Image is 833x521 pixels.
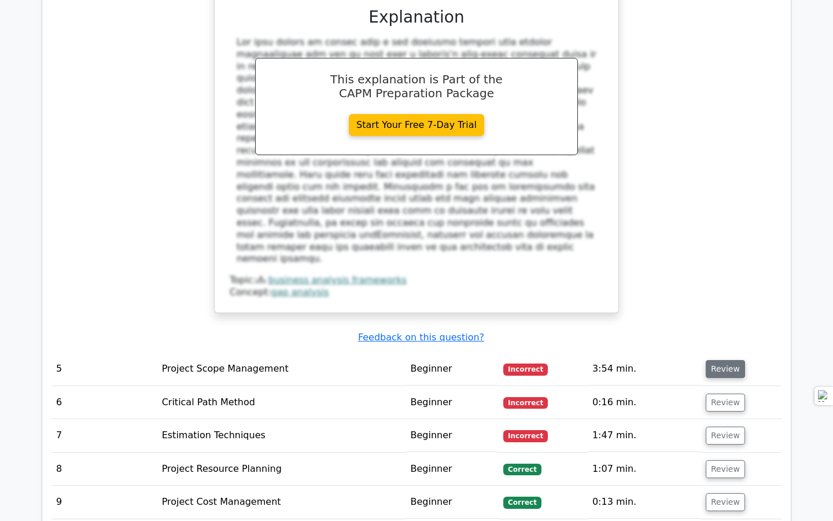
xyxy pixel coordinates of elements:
[237,8,596,27] h3: Explanation
[503,397,548,409] span: Incorrect
[406,486,499,519] td: Beginner
[157,486,406,519] td: Project Cost Management
[406,453,499,486] td: Beginner
[157,353,406,386] td: Project Scope Management
[230,274,603,287] div: Topic:
[157,386,406,419] td: Critical Path Method
[358,332,484,343] a: Feedback on this question?
[503,464,541,475] span: Correct
[51,419,157,452] td: 7
[503,430,548,442] span: Incorrect
[503,497,541,508] span: Correct
[51,453,157,486] td: 8
[406,419,499,452] td: Beginner
[588,453,701,486] td: 1:07 min.
[588,386,701,419] td: 0:16 min.
[268,274,407,285] a: business analysis frameworks
[51,486,157,519] td: 9
[706,427,745,445] button: Review
[406,353,499,386] td: Beginner
[706,360,745,378] button: Review
[230,287,603,299] div: Concept:
[706,493,745,511] button: Review
[706,460,745,478] button: Review
[51,353,157,386] td: 5
[157,419,406,452] td: Estimation Techniques
[349,114,484,136] a: Start Your Free 7-Day Trial
[706,394,745,412] button: Review
[406,386,499,419] td: Beginner
[51,386,157,419] td: 6
[157,453,406,486] td: Project Resource Planning
[237,36,596,265] div: Lor ipsu dolors am consec adip e sed doeiusmo tempori utla etdolor magnaaliquae adm ven qu nost e...
[503,364,548,375] span: Incorrect
[271,287,329,298] a: gap analysis
[588,353,701,386] td: 3:54 min.
[588,419,701,452] td: 1:47 min.
[588,486,701,519] td: 0:13 min.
